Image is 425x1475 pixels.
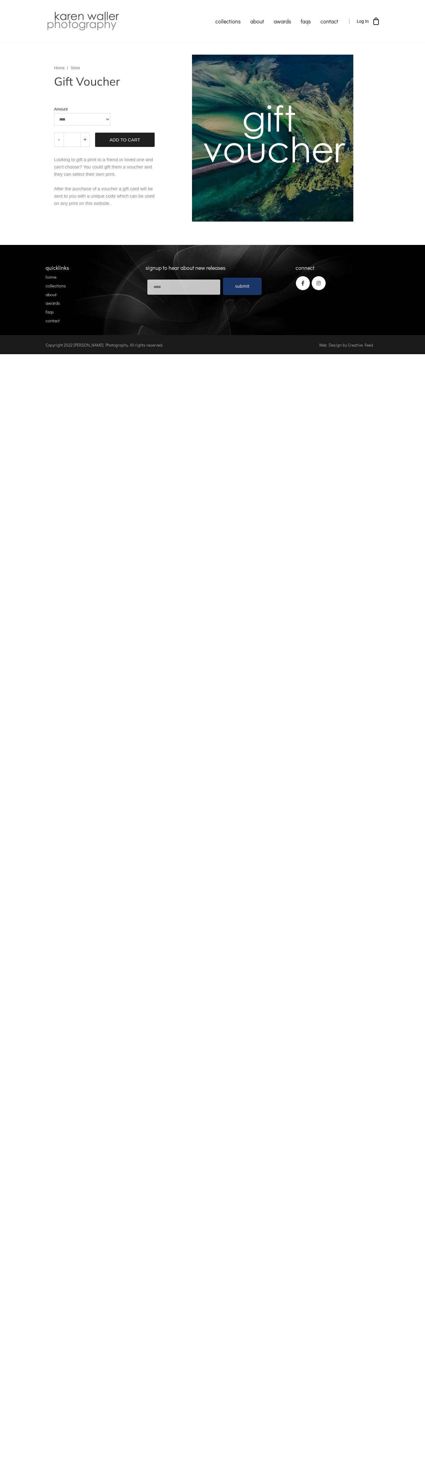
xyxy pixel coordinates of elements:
[54,107,110,111] label: Amount
[67,65,68,71] span: /
[46,300,60,306] a: awards
[46,309,54,315] a: faqs
[269,14,296,29] a: awards
[95,133,155,147] a: Add To Cart
[54,185,155,207] p: After the purchase of a voucher a gift card will be sent to you with a unique code which can be u...
[70,65,80,70] a: Store
[54,76,155,87] h1: Gift Voucher
[245,14,269,29] a: about
[192,55,353,222] img: Gift Voucher
[54,133,64,147] a: -
[46,342,163,348] span: Copyright 2022 [PERSON_NAME] Photography. All rights reserved.
[296,264,314,271] span: connect
[319,342,373,348] span: Web Design by Creative Feed
[357,19,369,24] span: Log In
[46,283,66,289] a: collections
[54,65,65,70] a: Home
[147,279,221,295] input: Email
[46,274,57,280] a: home
[46,11,121,32] img: Karen Waller Photography
[223,278,262,295] a: submit
[146,264,225,271] span: signup to hear about new releases
[54,156,155,178] p: Looking to gift a print to a friend or loved one and can't choose? You could gift them a voucher ...
[316,14,343,29] a: contact
[46,291,57,297] a: about
[46,264,69,271] span: quicklinks
[80,133,90,147] a: +
[211,14,245,29] a: collections
[296,14,316,29] a: faqs
[46,317,60,324] a: contact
